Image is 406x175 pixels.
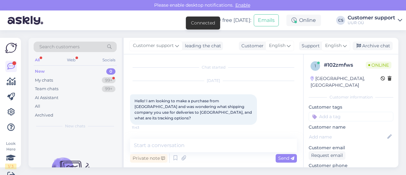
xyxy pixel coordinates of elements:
[5,164,16,169] div: 1 / 3
[315,64,316,68] span: 1
[191,20,215,26] div: Connected
[130,154,167,163] div: Private note
[309,94,393,100] div: Customer information
[309,151,345,160] div: Request email
[101,56,117,64] div: Socials
[239,43,264,49] div: Customer
[269,42,285,49] span: English
[102,86,115,92] div: 99+
[233,2,252,8] span: Enable
[5,141,16,169] div: Look Here
[348,15,402,25] a: Customer supportUUR OÜ
[336,16,345,25] div: CS
[366,62,391,69] span: Online
[348,20,395,25] div: UUR OÜ
[102,77,115,84] div: 99+
[5,43,17,53] img: Askly Logo
[200,17,251,24] div: Try free [DATE]:
[35,68,45,75] div: New
[34,56,41,64] div: All
[254,14,279,26] button: Emails
[65,123,85,129] span: New chats
[286,15,321,26] div: Online
[130,64,297,70] div: Chat started
[130,78,297,84] div: [DATE]
[133,42,174,49] span: Customer support
[299,43,320,49] div: Support
[309,162,393,169] p: Customer phone
[278,155,294,161] span: Send
[35,95,58,101] div: AI Assistant
[66,56,77,64] div: Web
[309,145,393,151] p: Customer email
[106,68,115,75] div: 0
[35,112,53,118] div: Archived
[35,86,58,92] div: Team chats
[35,77,53,84] div: My chats
[348,15,395,20] div: Customer support
[39,44,80,50] span: Search customers
[182,43,221,49] div: leading the chat
[353,42,393,50] div: Archive chat
[325,42,342,49] span: English
[324,61,366,69] div: # 102zmfws
[309,124,393,131] p: Customer name
[309,104,393,111] p: Customer tags
[132,125,156,130] span: 11:43
[311,75,381,89] div: [GEOGRAPHIC_DATA], [GEOGRAPHIC_DATA]
[309,133,386,140] input: Add name
[309,112,393,121] input: Add a tag
[35,103,40,110] div: All
[134,98,253,120] span: Hello! I am looking to make a purchase from [GEOGRAPHIC_DATA] and was wondering what shipping com...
